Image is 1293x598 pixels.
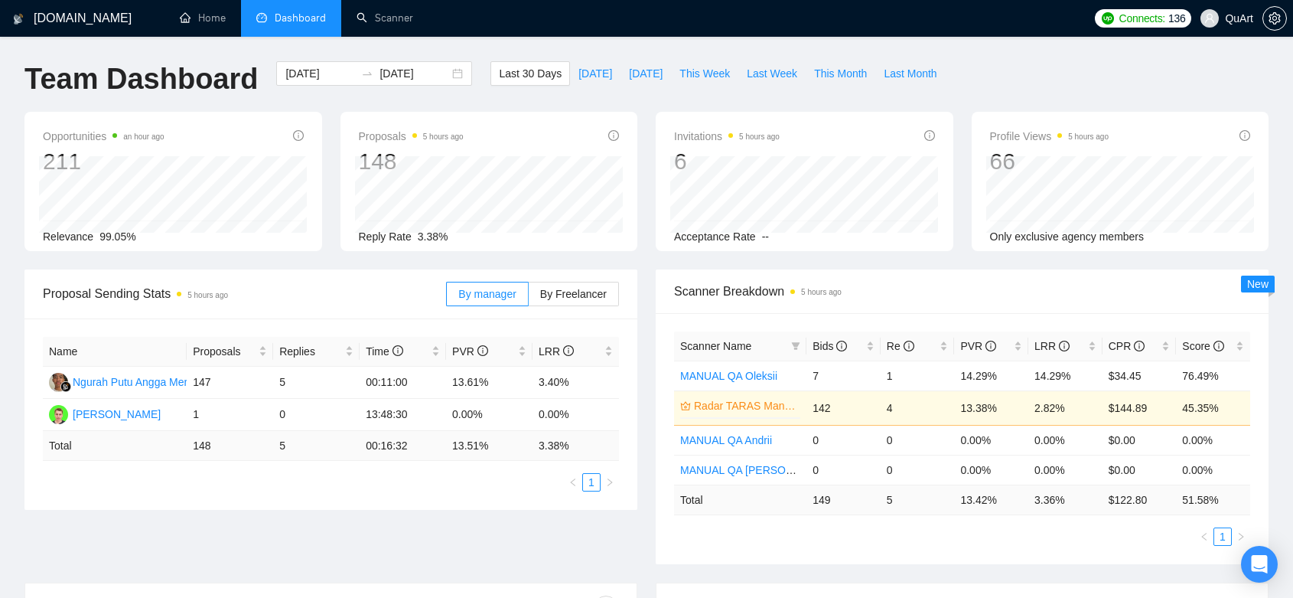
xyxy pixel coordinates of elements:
img: gigradar-bm.png [60,381,71,392]
a: searchScanner [357,11,413,25]
a: MANUAL QA Andrii [680,434,772,446]
span: info-circle [1134,341,1145,351]
td: 13:48:30 [360,399,446,431]
span: info-circle [563,345,574,356]
li: Previous Page [1195,528,1213,546]
img: NP [49,373,68,392]
span: info-circle [924,130,935,141]
td: 3.38 % [533,431,619,461]
td: 142 [806,390,881,425]
input: Start date [285,65,355,82]
span: Time [366,345,402,358]
span: PVR [960,340,996,352]
span: filter [788,335,803,358]
td: 14.29% [1028,361,1102,390]
span: Reply Rate [359,230,412,243]
button: This Month [806,61,875,86]
span: info-circle [392,345,403,356]
span: Proposals [359,127,464,145]
li: Next Page [601,473,619,492]
button: This Week [671,61,738,86]
span: Relevance [43,230,93,243]
span: Replies [279,343,342,360]
td: 5 [881,485,955,515]
span: info-circle [293,130,304,141]
td: 13.38% [954,390,1028,425]
span: dashboard [256,12,267,23]
div: Open Intercom Messenger [1241,546,1278,583]
span: Last Week [747,65,797,82]
td: 3.36 % [1028,485,1102,515]
td: 0.00% [1176,455,1250,485]
span: By manager [458,288,516,300]
img: upwork-logo.png [1102,12,1114,25]
span: right [1236,532,1246,541]
span: New [1247,278,1269,290]
li: 1 [582,473,601,492]
span: This Month [814,65,867,82]
span: Scanner Breakdown [674,282,1250,301]
td: $0.00 [1102,455,1177,485]
span: Scanner Name [680,340,751,352]
span: info-circle [1059,341,1070,351]
li: 1 [1213,528,1232,546]
span: user [1204,13,1215,24]
span: 3.38% [418,230,448,243]
th: Proposals [187,337,273,367]
span: setting [1263,12,1286,25]
span: Score [1182,340,1223,352]
td: 4 [881,390,955,425]
td: 00:11:00 [360,367,446,399]
span: CPR [1109,340,1145,352]
td: 13.42 % [954,485,1028,515]
td: 0.00% [533,399,619,431]
div: 148 [359,147,464,176]
button: right [1232,528,1250,546]
td: 00:16:32 [360,431,446,461]
span: -- [762,230,769,243]
td: 1 [881,361,955,390]
a: 1 [1214,528,1231,545]
button: [DATE] [620,61,671,86]
span: Last 30 Days [499,65,562,82]
span: info-circle [1213,341,1224,351]
td: $144.89 [1102,390,1177,425]
span: swap-right [361,67,373,80]
span: Only exclusive agency members [990,230,1145,243]
h1: Team Dashboard [24,61,258,97]
span: PVR [452,345,488,358]
td: Total [43,431,187,461]
span: 99.05% [99,230,135,243]
td: 0.00% [446,399,533,431]
button: setting [1262,6,1287,31]
td: 147 [187,367,273,399]
li: Previous Page [564,473,582,492]
span: filter [791,341,800,351]
td: 3.40% [533,367,619,399]
button: Last Week [738,61,806,86]
td: 0.00% [954,455,1028,485]
img: logo [13,7,24,31]
a: MANUAL QA [PERSON_NAME] ! [680,464,839,476]
span: This Week [679,65,730,82]
td: 51.58 % [1176,485,1250,515]
time: 5 hours ago [187,291,228,299]
span: [DATE] [629,65,663,82]
span: Dashboard [275,11,326,25]
button: right [601,473,619,492]
div: Ngurah Putu Angga Merdiana [73,374,213,390]
td: 1 [187,399,273,431]
td: 13.61% [446,367,533,399]
time: 5 hours ago [1068,132,1109,141]
a: MANUAL QA Oleksii [680,370,777,382]
td: 0 [881,425,955,455]
button: Last 30 Days [490,61,570,86]
td: 2.82% [1028,390,1102,425]
td: $34.45 [1102,361,1177,390]
span: Proposal Sending Stats [43,284,446,303]
li: Next Page [1232,528,1250,546]
a: NPNgurah Putu Angga Merdiana [49,375,213,387]
td: 0 [881,455,955,485]
td: 0 [806,425,881,455]
td: 14.29% [954,361,1028,390]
